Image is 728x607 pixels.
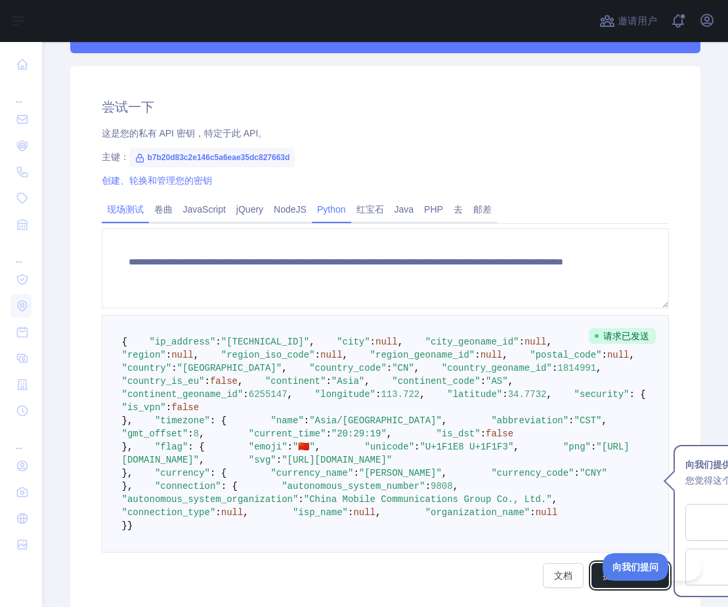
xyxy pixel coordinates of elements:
[552,494,557,505] span: ,
[502,389,507,400] span: :
[519,337,524,347] span: :
[431,481,453,492] span: 9808
[199,455,204,465] span: ,
[102,175,212,186] a: 创建、轮换和管理您的密钥
[486,376,508,387] span: "AS"
[513,442,519,452] span: ,
[274,204,307,215] font: NodeJS
[155,481,221,492] span: "connection"
[16,95,22,104] font: ...
[122,389,244,400] span: "continent_geoname_id"
[221,350,315,360] span: "region_iso_code"
[591,442,596,452] span: :
[171,363,177,373] span: :
[353,468,358,478] span: :
[210,468,226,478] span: : {
[419,389,425,400] span: ,
[270,468,353,478] span: "currency_name"
[188,429,193,439] span: :
[270,415,303,426] span: "name"
[552,363,557,373] span: :
[596,363,601,373] span: ,
[166,402,171,413] span: :
[395,204,414,215] font: Java
[332,429,387,439] span: "20:29:19"
[364,376,370,387] span: ,
[630,350,635,360] span: ,
[238,376,243,387] span: ,
[315,442,320,452] span: ,
[398,337,403,347] span: ,
[317,204,346,215] font: Python
[574,468,580,478] span: :
[424,204,443,215] font: PHP
[107,204,144,215] font: 现场测试
[166,350,171,360] span: :
[122,481,133,492] span: },
[171,350,194,360] span: null
[447,389,502,400] span: "latitude"
[414,442,419,452] span: :
[454,204,463,215] font: 去
[155,468,210,478] span: "currency"
[502,350,507,360] span: ,
[536,507,558,518] span: null
[326,429,331,439] span: :
[375,337,398,347] span: null
[183,204,226,215] font: JavaScript
[122,468,133,478] span: },
[276,455,282,465] span: :
[155,442,188,452] span: "flag"
[475,350,480,360] span: :
[148,153,290,162] font: b7b20d83c2e146c5a6eae35dc827663d
[381,389,419,400] span: 113.722
[215,507,221,518] span: :
[392,376,480,387] span: "continent_code"
[122,337,127,347] span: {
[630,389,646,400] span: : {
[414,363,419,373] span: ,
[370,337,375,347] span: :
[546,389,551,400] span: ,
[574,415,602,426] span: "CST"
[243,389,248,400] span: :
[210,415,226,426] span: : {
[122,507,216,518] span: "connection_type"
[122,415,133,426] span: },
[442,468,447,478] span: ,
[508,376,513,387] span: ,
[574,389,629,400] span: "security"
[150,337,216,347] span: "ip_address"
[236,204,263,215] font: jQuery
[221,481,238,492] span: : {
[16,255,22,264] font: ...
[387,363,392,373] span: :
[265,376,326,387] span: "continent"
[375,507,381,518] span: ,
[122,520,127,531] span: }
[288,389,293,400] span: ,
[127,520,133,531] span: }
[326,376,331,387] span: :
[304,494,552,505] span: "China Mobile Communications Group Co., Ltd."
[618,15,657,26] font: 邀请用户
[481,376,486,387] span: :
[155,415,210,426] span: "timezone"
[171,402,199,413] span: false
[442,415,447,426] span: ,
[177,363,282,373] span: "[GEOGRAPHIC_DATA]"
[557,363,596,373] span: 1814991
[194,429,199,439] span: 8
[298,494,303,505] span: :
[282,481,425,492] span: "autonomous_system_number"
[288,442,293,452] span: :
[102,128,268,138] font: 这是您的私有 API 密钥，特定于此 API。
[491,415,568,426] span: "abbreviation"
[387,429,392,439] span: ,
[602,350,607,360] span: :
[375,389,381,400] span: :
[309,415,442,426] span: "Asia/[GEOGRAPHIC_DATA]"
[16,442,22,451] font: ...
[392,363,414,373] span: "CN"
[453,481,458,492] span: ,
